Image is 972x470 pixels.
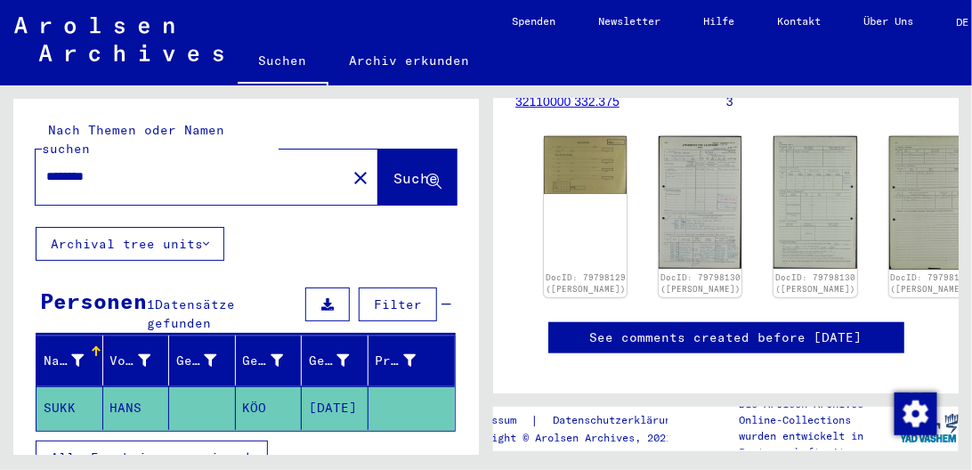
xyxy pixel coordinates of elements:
div: Zustimmung ändern [894,392,936,434]
a: DocID: 79798130 ([PERSON_NAME]) [890,272,970,295]
div: Geburtsname [176,346,239,375]
p: Die Arolsen Archives Online-Collections [740,396,901,428]
a: Datenschutzerklärung [539,411,700,430]
button: Archival tree units [36,227,224,261]
a: Impressum [461,411,531,430]
mat-header-cell: Prisoner # [369,336,456,385]
img: 001.jpg [659,136,741,269]
mat-icon: close [350,167,371,189]
mat-header-cell: Geburt‏ [236,336,303,385]
span: Filter [374,296,422,312]
mat-header-cell: Geburtsname [169,336,236,385]
button: Suche [378,150,457,205]
a: Archiv erkunden [328,39,491,82]
a: Suchen [238,39,328,85]
mat-cell: SUKK [36,386,103,430]
span: Datensätze gefunden [147,296,235,331]
img: Arolsen_neg.svg [14,17,223,61]
button: Filter [359,288,437,321]
div: Geburtsdatum [309,346,372,375]
span: 1 [147,296,155,312]
p: Copyright © Arolsen Archives, 2021 [461,430,700,446]
mat-cell: [DATE] [302,386,369,430]
div: Prisoner # [376,352,417,370]
div: | [461,411,700,430]
a: See comments created before [DATE] [590,328,863,347]
img: 003.jpg [889,136,972,270]
div: Prisoner # [376,346,439,375]
mat-cell: HANS [103,386,170,430]
a: DocID: 79798130 ([PERSON_NAME]) [775,272,855,295]
div: Personen [40,285,147,317]
a: DocID: 79798130 ([PERSON_NAME]) [660,272,741,295]
p: 3 [726,93,936,111]
mat-header-cell: Geburtsdatum [302,336,369,385]
div: Geburtsdatum [309,352,350,370]
mat-label: Nach Themen oder Namen suchen [42,122,224,157]
img: Zustimmung ändern [895,393,937,435]
a: DocID: 79798129 ([PERSON_NAME]) [546,272,626,295]
a: 32110000 332.375 [515,94,620,109]
img: 001.jpg [544,136,627,194]
img: 002.jpg [774,136,856,269]
button: Clear [343,159,378,195]
div: Vorname [110,352,151,370]
span: Suche [393,169,438,187]
div: Geburt‏ [243,352,284,370]
div: Geburt‏ [243,346,306,375]
div: Geburtsname [176,352,217,370]
span: Alle Ergebnisse anzeigen [51,450,243,466]
div: Nachname [44,352,85,370]
mat-cell: KÖO [236,386,303,430]
mat-header-cell: Nachname [36,336,103,385]
p: wurden entwickelt in Partnerschaft mit [740,428,901,460]
div: Vorname [110,346,174,375]
div: Nachname [44,346,107,375]
mat-header-cell: Vorname [103,336,170,385]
